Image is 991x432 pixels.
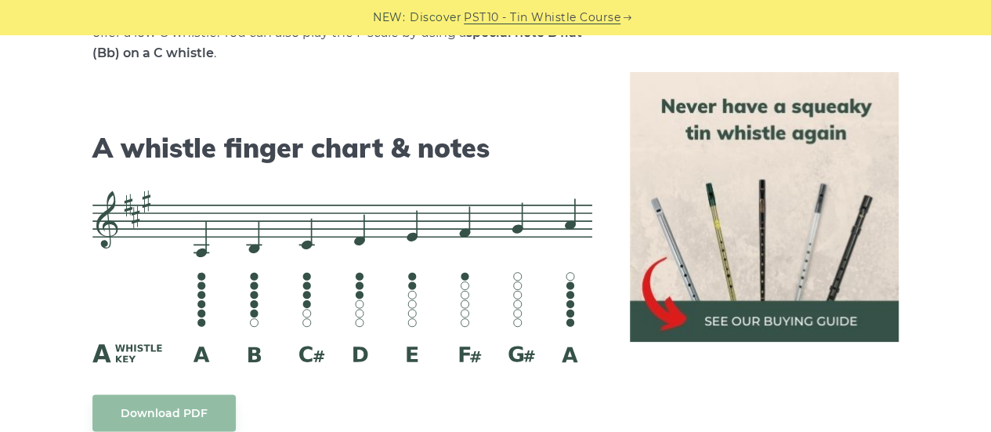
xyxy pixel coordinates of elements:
[92,190,592,362] img: A Whistle Fingering Chart And Notes
[464,9,620,27] a: PST10 - Tin Whistle Course
[92,132,592,164] h2: A whistle finger chart & notes
[630,72,899,342] img: tin whistle buying guide
[373,9,405,27] span: NEW:
[92,394,236,431] a: Download PDF
[410,9,461,27] span: Discover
